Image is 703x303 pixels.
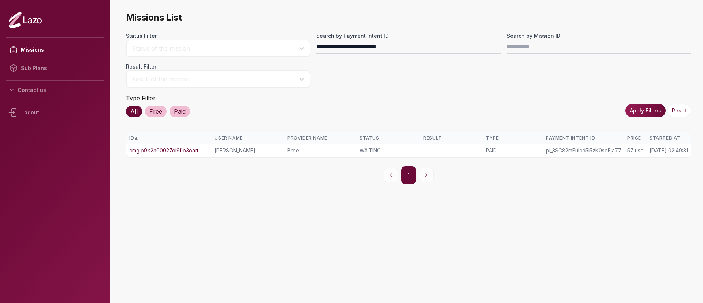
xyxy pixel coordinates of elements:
[650,135,688,141] div: Started At
[6,103,104,122] div: Logout
[129,135,209,141] div: ID
[6,41,104,59] a: Missions
[667,104,691,117] button: Reset
[134,135,138,141] span: ▲
[145,106,167,117] div: Free
[650,147,688,154] div: [DATE] 02:49:31
[627,135,644,141] div: Price
[423,135,480,141] div: Result
[360,135,417,141] div: Status
[316,32,501,40] label: Search by Payment Intent ID
[132,75,291,84] div: Result of the mission
[625,104,666,117] button: Apply Filters
[546,147,621,154] div: pi_3SG82mEulcd5I5zK0sdEja77
[287,135,354,141] div: Provider Name
[486,147,540,154] div: PAID
[170,106,190,117] div: Paid
[546,135,621,141] div: Payment Intent ID
[126,106,142,117] div: All
[423,147,480,154] div: --
[126,32,310,40] label: Status Filter
[360,147,417,154] div: WAITING
[401,166,416,184] button: 1
[132,44,291,53] div: Status of the mission
[507,32,691,40] label: Search by Mission ID
[486,135,540,141] div: Type
[6,59,104,77] a: Sub Plans
[129,147,198,154] a: cmgip9x2a00027oi9i1b3oart
[126,95,156,102] label: Type Filter
[215,135,282,141] div: User Name
[287,147,354,154] div: Bree
[126,63,310,70] label: Result Filter
[6,84,104,97] button: Contact us
[126,12,691,23] span: Missions List
[627,147,644,154] div: 57 usd
[215,147,282,154] div: [PERSON_NAME]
